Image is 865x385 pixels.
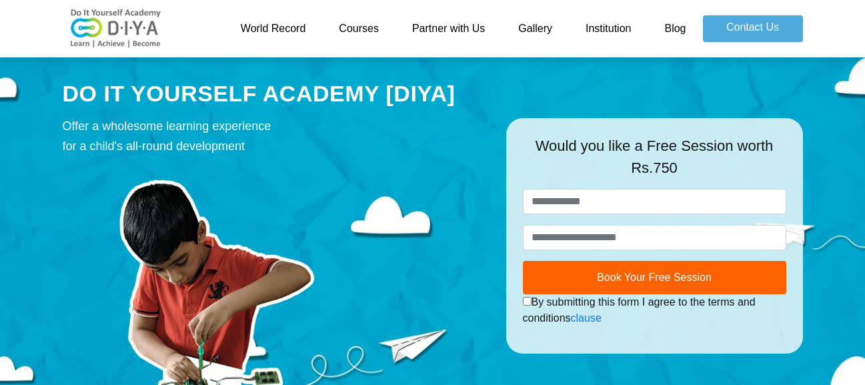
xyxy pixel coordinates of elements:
[569,15,648,42] a: Institution
[502,15,569,42] a: Gallery
[224,15,323,42] a: World Record
[648,15,702,42] a: Blog
[597,272,712,283] span: Book Your Free Session
[523,294,786,326] div: By submitting this form I agree to the terms and conditions
[63,78,486,110] div: DO IT YOURSELF ACADEMY [DIYA]
[523,135,786,189] div: Would you like a Free Session worth Rs.750
[571,312,602,324] a: clause
[63,9,169,49] img: logo-v2.png
[322,15,395,42] a: Courses
[395,15,502,42] a: Partner with Us
[63,116,486,156] div: Offer a wholesome learning experience for a child's all-round development
[703,15,803,42] a: Contact Us
[523,261,786,294] button: Book Your Free Session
